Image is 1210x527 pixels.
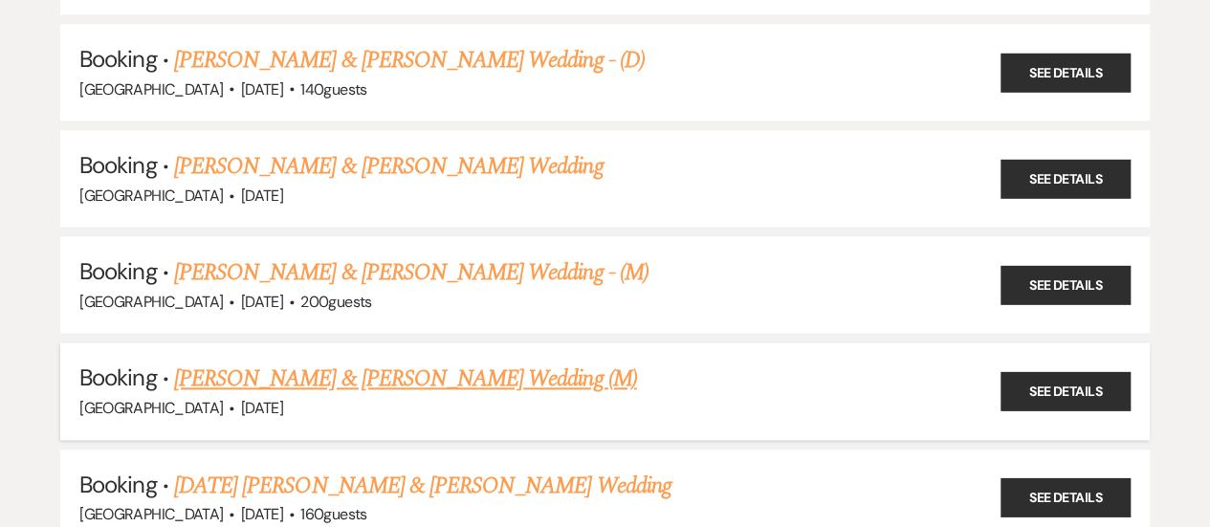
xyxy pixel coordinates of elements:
[79,470,156,499] span: Booking
[300,79,366,99] span: 140 guests
[241,398,283,418] span: [DATE]
[174,362,637,396] a: [PERSON_NAME] & [PERSON_NAME] Wedding (M)
[79,292,223,312] span: [GEOGRAPHIC_DATA]
[79,44,156,74] span: Booking
[174,149,603,184] a: [PERSON_NAME] & [PERSON_NAME] Wedding
[241,79,283,99] span: [DATE]
[174,469,671,503] a: [DATE] [PERSON_NAME] & [PERSON_NAME] Wedding
[174,43,645,77] a: [PERSON_NAME] & [PERSON_NAME] Wedding - (D)
[1001,372,1131,411] a: See Details
[1001,159,1131,198] a: See Details
[300,504,366,524] span: 160 guests
[79,398,223,418] span: [GEOGRAPHIC_DATA]
[1001,53,1131,92] a: See Details
[300,292,371,312] span: 200 guests
[79,256,156,286] span: Booking
[79,362,156,392] span: Booking
[241,292,283,312] span: [DATE]
[79,150,156,180] span: Booking
[1001,478,1131,517] a: See Details
[1001,265,1131,304] a: See Details
[79,186,223,206] span: [GEOGRAPHIC_DATA]
[79,79,223,99] span: [GEOGRAPHIC_DATA]
[174,255,649,290] a: [PERSON_NAME] & [PERSON_NAME] Wedding - (M)
[241,186,283,206] span: [DATE]
[241,504,283,524] span: [DATE]
[79,504,223,524] span: [GEOGRAPHIC_DATA]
